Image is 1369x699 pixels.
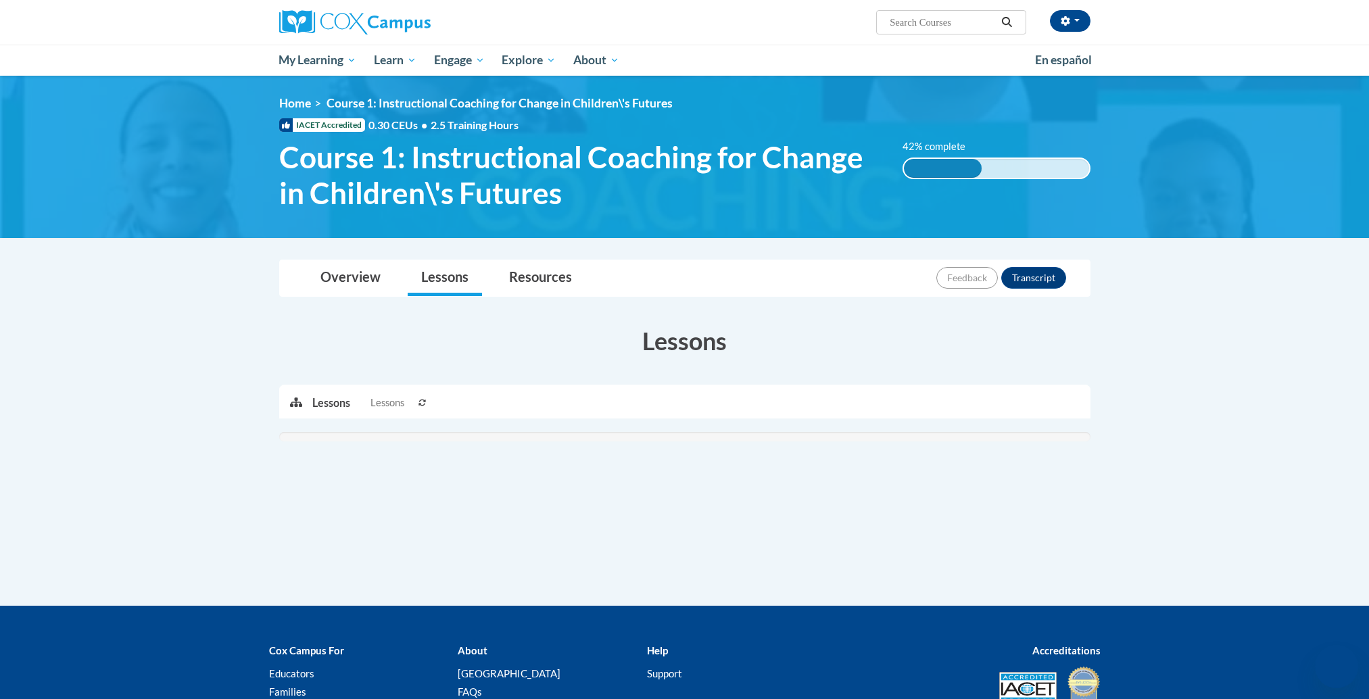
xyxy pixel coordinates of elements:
[1032,644,1101,656] b: Accreditations
[493,45,565,76] a: Explore
[279,139,883,211] span: Course 1: Instructional Coaching for Change in Children\'s Futures
[425,45,494,76] a: Engage
[269,644,344,656] b: Cox Campus For
[279,324,1090,358] h3: Lessons
[1050,10,1090,32] button: Account Settings
[368,118,431,132] span: 0.30 CEUs
[996,14,1017,30] button: Search
[421,118,427,131] span: •
[1315,645,1358,688] iframe: Button to launch messaging window
[647,667,682,679] a: Support
[259,45,1111,76] div: Main menu
[279,10,431,34] img: Cox Campus
[888,14,996,30] input: Search Courses
[1026,46,1101,74] a: En español
[370,395,404,410] span: Lessons
[408,260,482,296] a: Lessons
[458,644,487,656] b: About
[458,685,482,698] a: FAQs
[269,685,306,698] a: Families
[565,45,628,76] a: About
[936,267,998,289] button: Feedback
[279,118,365,132] span: IACET Accredited
[279,96,311,110] a: Home
[903,139,980,154] label: 42% complete
[496,260,585,296] a: Resources
[269,667,314,679] a: Educators
[573,52,619,68] span: About
[365,45,425,76] a: Learn
[1001,267,1066,289] button: Transcript
[502,52,556,68] span: Explore
[312,395,350,410] p: Lessons
[434,52,485,68] span: Engage
[270,45,366,76] a: My Learning
[431,118,519,131] span: 2.5 Training Hours
[279,10,536,34] a: Cox Campus
[307,260,394,296] a: Overview
[904,159,982,178] div: 42% complete
[374,52,416,68] span: Learn
[327,96,673,110] span: Course 1: Instructional Coaching for Change in Children\'s Futures
[458,667,560,679] a: [GEOGRAPHIC_DATA]
[1035,53,1092,67] span: En español
[647,644,668,656] b: Help
[279,52,356,68] span: My Learning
